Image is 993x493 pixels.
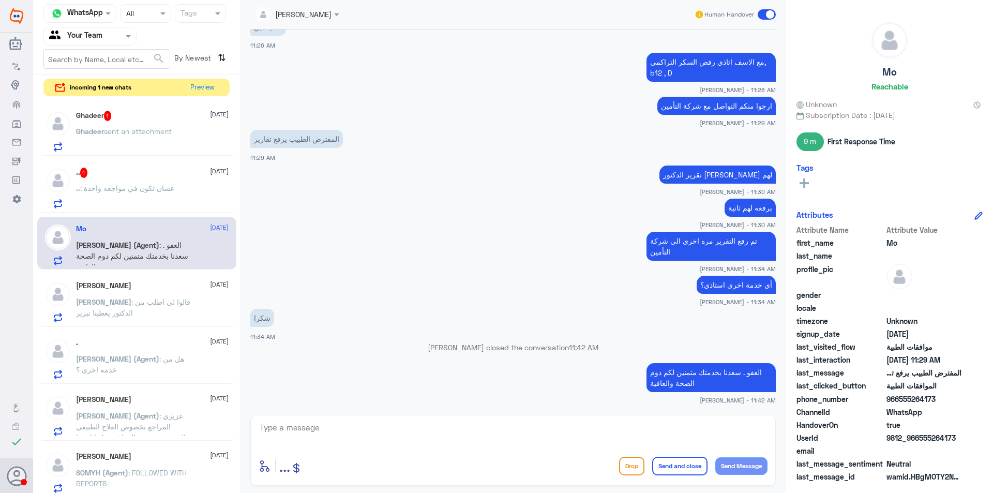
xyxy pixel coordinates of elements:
span: last_name [796,250,884,261]
span: Attribute Name [796,225,884,235]
img: yourTeam.svg [49,28,65,44]
span: المفترض الطبيب يرفع تقارير [886,367,961,378]
span: last_clicked_button [796,380,884,391]
span: 1 [80,168,88,178]
span: last_interaction [796,354,884,365]
span: phone_number [796,394,884,405]
img: whatsapp.png [49,6,65,21]
p: 15/9/2025, 11:34 AM [697,276,776,294]
span: [PERSON_NAME] - 11:30 AM [700,187,776,196]
span: 11:42 AM [569,343,598,352]
span: 966555264173 [886,394,961,405]
p: 15/9/2025, 11:30 AM [725,199,776,217]
p: 15/9/2025, 11:29 AM [250,130,343,148]
h5: Abdullah [76,281,131,290]
span: [PERSON_NAME] [76,297,131,306]
h5: shujath mohammed [76,452,131,461]
span: 11:26 AM [250,42,275,49]
span: last_message_sentiment [796,458,884,469]
span: incoming 1 new chats [70,83,131,92]
span: email [796,445,884,456]
button: Send and close [652,457,708,475]
span: true [886,420,961,430]
h5: Ghadeer [76,111,112,121]
p: 15/9/2025, 11:28 AM [646,53,776,82]
span: first_name [796,237,884,248]
span: [DATE] [210,394,229,403]
img: defaultAdmin.png [886,264,912,290]
img: defaultAdmin.png [872,23,907,58]
h5: .. [76,168,88,178]
p: [PERSON_NAME] closed the conversation [250,342,776,353]
span: [PERSON_NAME] - 11:29 AM [700,118,776,127]
span: null [886,445,961,456]
button: Drop [619,457,644,475]
span: locale [796,303,884,313]
img: defaultAdmin.png [45,452,71,478]
span: timezone [796,316,884,326]
button: search [153,50,165,67]
span: 0 [886,458,961,469]
span: Unknown [886,316,961,326]
h5: Mo [76,225,86,233]
span: last_message_id [796,471,884,482]
span: Attribute Value [886,225,961,235]
p: 15/9/2025, 11:34 AM [250,309,274,327]
span: [PERSON_NAME] - 11:28 AM [700,85,776,94]
h6: Reachable [871,82,908,91]
span: ChannelId [796,407,884,417]
span: [PERSON_NAME] - 11:30 AM [700,220,776,229]
span: .. [76,184,80,192]
span: 9 m [796,132,824,151]
span: sent an attachment [104,127,172,136]
button: Send Message [715,457,768,475]
span: : العفو . سعدنا بخدمتك متمنين لكم دوم الصحة والعافية [76,241,188,271]
span: [DATE] [210,337,229,346]
p: 15/9/2025, 11:34 AM [646,232,776,261]
i: check [10,436,23,448]
span: null [886,303,961,313]
span: [PERSON_NAME] - 11:34 AM [700,297,776,306]
span: last_message [796,367,884,378]
span: [PERSON_NAME] - 11:34 AM [700,264,776,273]
span: [PERSON_NAME] (Agent) [76,411,159,420]
span: 2 [886,407,961,417]
p: 15/9/2025, 11:29 AM [657,97,776,115]
span: 11:29 AM [250,154,275,161]
span: First Response Time [827,136,895,147]
span: SOMYH (Agent) [76,468,128,477]
span: الموافقات الطبية [886,380,961,391]
img: Widebot Logo [10,8,23,24]
span: null [886,290,961,301]
img: defaultAdmin.png [45,395,71,421]
span: 1 [104,111,112,121]
span: [PERSON_NAME] (Agent) [76,354,159,363]
span: Mo [886,237,961,248]
span: Subscription Date : [DATE] [796,110,983,121]
span: profile_pic [796,264,884,288]
span: ... [279,456,290,475]
span: gender [796,290,884,301]
span: wamid.HBgMOTY2NTU1MjY0MTczFQIAEhgUM0EwQzNDNzhFMENENjM1NjdGQUEA [886,471,961,482]
span: [DATE] [210,451,229,460]
span: : FOLLOWED WITH REPORTS [76,468,187,488]
span: 2025-09-15T07:57:19.296Z [886,328,961,339]
img: defaultAdmin.png [45,338,71,364]
span: Ghadeer [76,127,104,136]
p: 15/9/2025, 11:42 AM [646,363,776,392]
span: last_visited_flow [796,341,884,352]
div: Tags [179,7,197,21]
h5: Sara Alosaimi [76,395,131,404]
span: 9812_966555264173 [886,432,961,443]
img: defaultAdmin.png [45,225,71,250]
span: UserId [796,432,884,443]
h5: Mo [882,66,897,78]
input: Search by Name, Local etc… [44,50,170,68]
span: [DATE] [210,167,229,176]
span: search [153,52,165,65]
span: Unknown [796,99,837,110]
span: HandoverOn [796,420,884,430]
span: : ‏قالوا لي اطلب من الدكتور يعطينا تبرير [76,297,190,317]
span: 2025-09-15T08:29:29.865Z [886,354,961,365]
img: defaultAdmin.png [45,168,71,193]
